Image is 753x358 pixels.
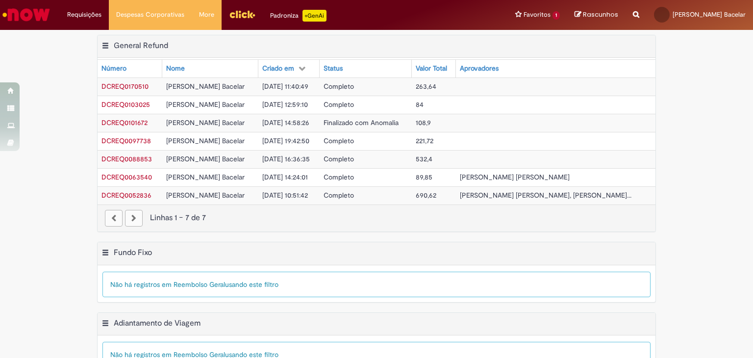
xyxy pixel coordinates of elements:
[166,173,245,181] span: [PERSON_NAME] Bacelar
[67,10,101,20] span: Requisições
[416,173,432,181] span: 89,85
[262,173,308,181] span: [DATE] 14:24:01
[416,136,433,145] span: 221,72
[324,173,354,181] span: Completo
[302,10,326,22] p: +GenAi
[101,191,151,200] span: DCREQ0052836
[324,64,343,74] div: Status
[101,41,109,53] button: General Refund Menu de contexto
[101,82,149,91] a: Abrir Registro: DCREQ0170510
[101,118,148,127] span: DCREQ0101672
[262,64,294,74] div: Criado em
[324,191,354,200] span: Completo
[552,11,560,20] span: 1
[101,154,152,163] a: Abrir Registro: DCREQ0088853
[270,10,326,22] div: Padroniza
[101,173,152,181] span: DCREQ0063540
[101,136,151,145] a: Abrir Registro: DCREQ0097738
[101,191,151,200] a: Abrir Registro: DCREQ0052836
[101,100,150,109] span: DCREQ0103025
[101,82,149,91] span: DCREQ0170510
[98,205,655,231] nav: paginação
[166,136,245,145] span: [PERSON_NAME] Bacelar
[262,154,310,163] span: [DATE] 16:36:35
[116,10,184,20] span: Despesas Corporativas
[324,118,399,127] span: Finalizado com Anomalia
[416,154,432,163] span: 532,4
[225,280,278,289] span: usando este filtro
[166,64,185,74] div: Nome
[583,10,618,19] span: Rascunhos
[101,100,150,109] a: Abrir Registro: DCREQ0103025
[102,272,651,297] div: Não há registros em Reembolso Geral
[524,10,551,20] span: Favoritos
[114,318,201,328] h2: Adiantamento de Viagem
[166,154,245,163] span: [PERSON_NAME] Bacelar
[199,10,214,20] span: More
[166,191,245,200] span: [PERSON_NAME] Bacelar
[416,82,436,91] span: 263,64
[416,64,447,74] div: Valor Total
[262,82,308,91] span: [DATE] 11:40:49
[101,318,109,331] button: Adiantamento de Viagem Menu de contexto
[460,191,631,200] span: [PERSON_NAME] [PERSON_NAME], [PERSON_NAME]...
[460,173,570,181] span: [PERSON_NAME] [PERSON_NAME]
[416,100,424,109] span: 84
[101,248,109,260] button: Fundo Fixo Menu de contexto
[262,191,308,200] span: [DATE] 10:51:42
[324,154,354,163] span: Completo
[1,5,51,25] img: ServiceNow
[166,82,245,91] span: [PERSON_NAME] Bacelar
[575,10,618,20] a: Rascunhos
[101,154,152,163] span: DCREQ0088853
[101,136,151,145] span: DCREQ0097738
[166,100,245,109] span: [PERSON_NAME] Bacelar
[101,64,126,74] div: Número
[416,118,431,127] span: 108,9
[324,100,354,109] span: Completo
[416,191,436,200] span: 690,62
[324,136,354,145] span: Completo
[101,173,152,181] a: Abrir Registro: DCREQ0063540
[324,82,354,91] span: Completo
[105,212,648,224] div: Linhas 1 − 7 de 7
[229,7,255,22] img: click_logo_yellow_360x200.png
[673,10,746,19] span: [PERSON_NAME] Bacelar
[262,100,308,109] span: [DATE] 12:59:10
[166,118,245,127] span: [PERSON_NAME] Bacelar
[114,248,152,257] h2: Fundo Fixo
[460,64,499,74] div: Aprovadores
[262,136,309,145] span: [DATE] 19:42:50
[114,41,168,51] h2: General Refund
[101,118,148,127] a: Abrir Registro: DCREQ0101672
[262,118,309,127] span: [DATE] 14:58:26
